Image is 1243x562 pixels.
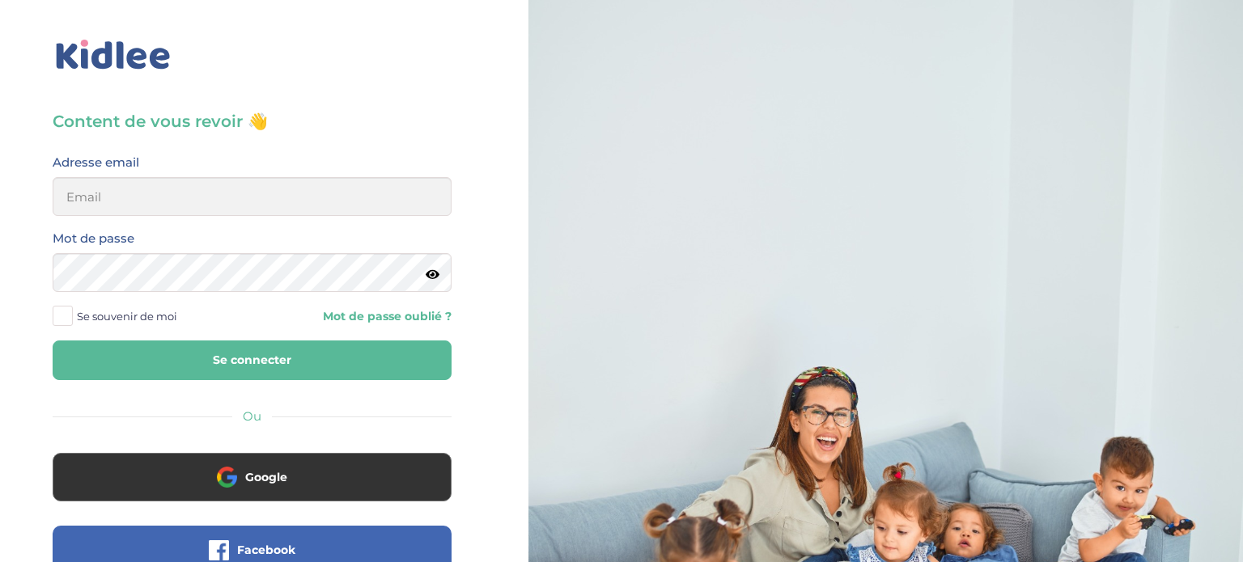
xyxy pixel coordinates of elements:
h3: Content de vous revoir 👋 [53,110,452,133]
input: Email [53,177,452,216]
span: Google [245,469,287,485]
img: logo_kidlee_bleu [53,36,174,74]
button: Google [53,453,452,501]
label: Mot de passe [53,228,134,249]
span: Facebook [237,542,295,558]
span: Ou [243,408,261,424]
a: Google [53,480,452,496]
span: Se souvenir de moi [77,306,177,327]
img: google.png [217,467,237,487]
button: Se connecter [53,340,452,380]
a: Mot de passe oublié ? [264,309,451,324]
img: facebook.png [209,540,229,560]
label: Adresse email [53,152,139,173]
